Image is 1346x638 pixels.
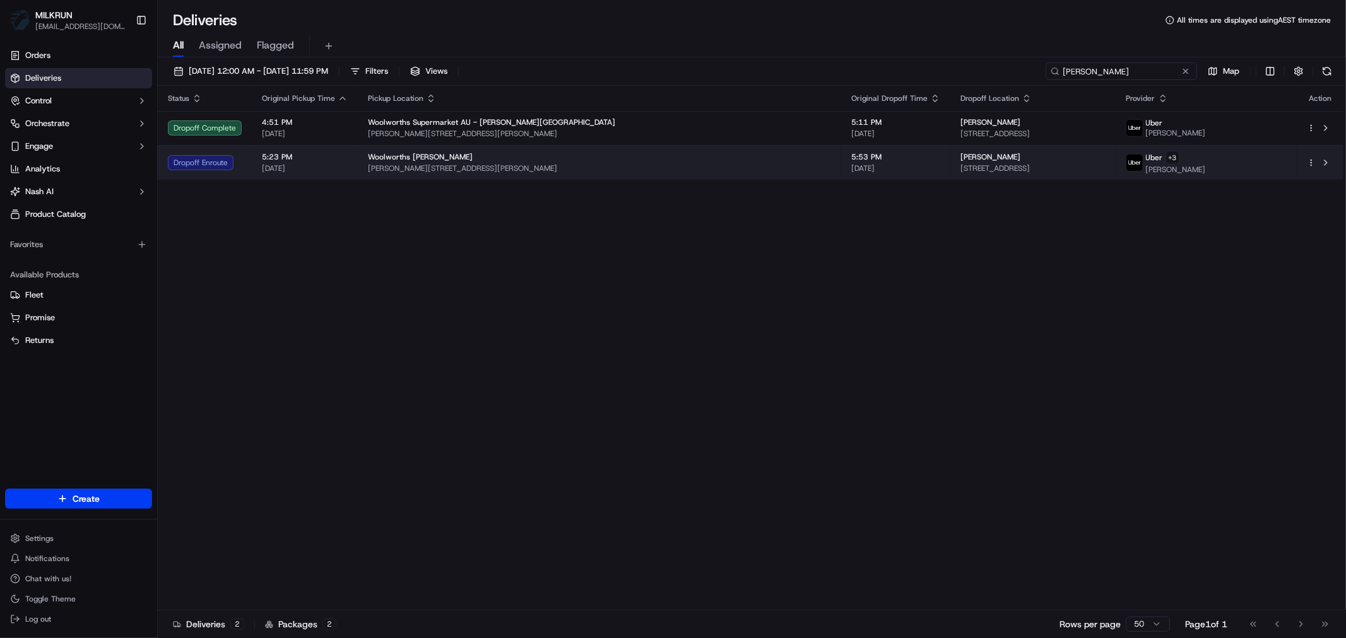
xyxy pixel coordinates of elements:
[960,163,1106,173] span: [STREET_ADDRESS]
[404,62,453,80] button: Views
[1146,128,1206,138] span: [PERSON_NAME]
[851,93,928,103] span: Original Dropoff Time
[5,136,152,156] button: Engage
[5,204,152,224] a: Product Catalog
[25,50,50,61] span: Orders
[5,330,152,351] button: Returns
[10,289,147,301] a: Fleet
[1146,165,1206,175] span: [PERSON_NAME]
[262,129,348,139] span: [DATE]
[5,610,152,628] button: Log out
[1307,93,1333,103] div: Action
[262,93,335,103] span: Original Pickup Time
[25,72,61,84] span: Deliveries
[365,66,388,77] span: Filters
[25,554,69,564] span: Notifications
[25,95,52,107] span: Control
[1318,62,1336,80] button: Refresh
[173,10,237,30] h1: Deliveries
[25,574,71,584] span: Chat with us!
[1126,120,1143,136] img: uber-new-logo.jpeg
[1185,618,1227,630] div: Page 1 of 1
[5,550,152,567] button: Notifications
[25,209,86,220] span: Product Catalog
[960,117,1020,127] span: [PERSON_NAME]
[5,489,152,509] button: Create
[5,45,152,66] a: Orders
[35,9,73,21] button: MILKRUN
[368,117,615,127] span: Woolworths Supermarket AU - [PERSON_NAME][GEOGRAPHIC_DATA]
[25,312,55,323] span: Promise
[25,118,69,129] span: Orchestrate
[851,163,940,173] span: [DATE]
[5,182,152,202] button: Nash AI
[189,66,328,77] span: [DATE] 12:00 AM - [DATE] 11:59 PM
[1223,66,1239,77] span: Map
[960,152,1020,162] span: [PERSON_NAME]
[425,66,447,77] span: Views
[5,159,152,179] a: Analytics
[1202,62,1245,80] button: Map
[262,163,348,173] span: [DATE]
[322,618,336,630] div: 2
[5,91,152,111] button: Control
[368,93,423,103] span: Pickup Location
[262,152,348,162] span: 5:23 PM
[5,570,152,588] button: Chat with us!
[262,117,348,127] span: 4:51 PM
[1146,153,1163,163] span: Uber
[1166,151,1180,165] button: +3
[73,492,100,505] span: Create
[5,265,152,285] div: Available Products
[199,38,242,53] span: Assigned
[5,235,152,255] div: Favorites
[10,10,30,30] img: MILKRUN
[10,312,147,323] a: Promise
[345,62,394,80] button: Filters
[230,618,244,630] div: 2
[5,68,152,88] a: Deliveries
[368,129,831,139] span: [PERSON_NAME][STREET_ADDRESS][PERSON_NAME]
[5,113,152,134] button: Orchestrate
[168,62,334,80] button: [DATE] 12:00 AM - [DATE] 11:59 PM
[173,38,184,53] span: All
[960,129,1106,139] span: [STREET_ADDRESS]
[25,594,76,604] span: Toggle Theme
[851,129,940,139] span: [DATE]
[960,93,1019,103] span: Dropoff Location
[1126,154,1143,171] img: uber-new-logo.jpeg
[10,335,147,346] a: Returns
[5,308,152,328] button: Promise
[25,141,53,152] span: Engage
[368,163,831,173] span: [PERSON_NAME][STREET_ADDRESS][PERSON_NAME]
[5,530,152,547] button: Settings
[265,618,336,630] div: Packages
[5,590,152,608] button: Toggle Theme
[1060,618,1121,630] p: Rows per page
[35,21,126,32] button: [EMAIL_ADDRESS][DOMAIN_NAME]
[25,533,54,543] span: Settings
[25,289,44,301] span: Fleet
[1126,93,1155,103] span: Provider
[173,618,244,630] div: Deliveries
[851,117,940,127] span: 5:11 PM
[1046,62,1197,80] input: Type to search
[168,93,189,103] span: Status
[5,285,152,305] button: Fleet
[25,186,54,197] span: Nash AI
[25,335,54,346] span: Returns
[1146,118,1163,128] span: Uber
[851,152,940,162] span: 5:53 PM
[257,38,294,53] span: Flagged
[25,163,60,175] span: Analytics
[368,152,473,162] span: Woolworths [PERSON_NAME]
[25,614,51,624] span: Log out
[5,5,131,35] button: MILKRUNMILKRUN[EMAIL_ADDRESS][DOMAIN_NAME]
[1177,15,1331,25] span: All times are displayed using AEST timezone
